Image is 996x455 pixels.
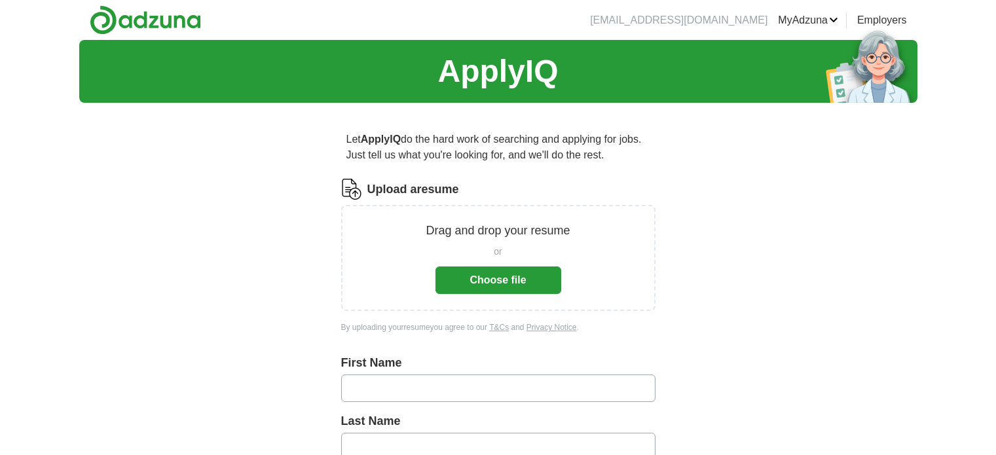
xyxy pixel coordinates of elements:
a: Employers [857,12,907,28]
div: By uploading your resume you agree to our and . [341,321,655,333]
img: Adzuna logo [90,5,201,35]
img: CV Icon [341,179,362,200]
p: Let do the hard work of searching and applying for jobs. Just tell us what you're looking for, an... [341,126,655,168]
p: Drag and drop your resume [426,222,570,240]
a: Privacy Notice [526,323,577,332]
label: Upload a resume [367,181,459,198]
h1: ApplyIQ [437,48,558,95]
span: or [494,245,502,259]
button: Choose file [435,266,561,294]
a: MyAdzuna [778,12,838,28]
strong: ApplyIQ [361,134,401,145]
li: [EMAIL_ADDRESS][DOMAIN_NAME] [590,12,767,28]
a: T&Cs [489,323,509,332]
label: First Name [341,354,655,372]
label: Last Name [341,412,655,430]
